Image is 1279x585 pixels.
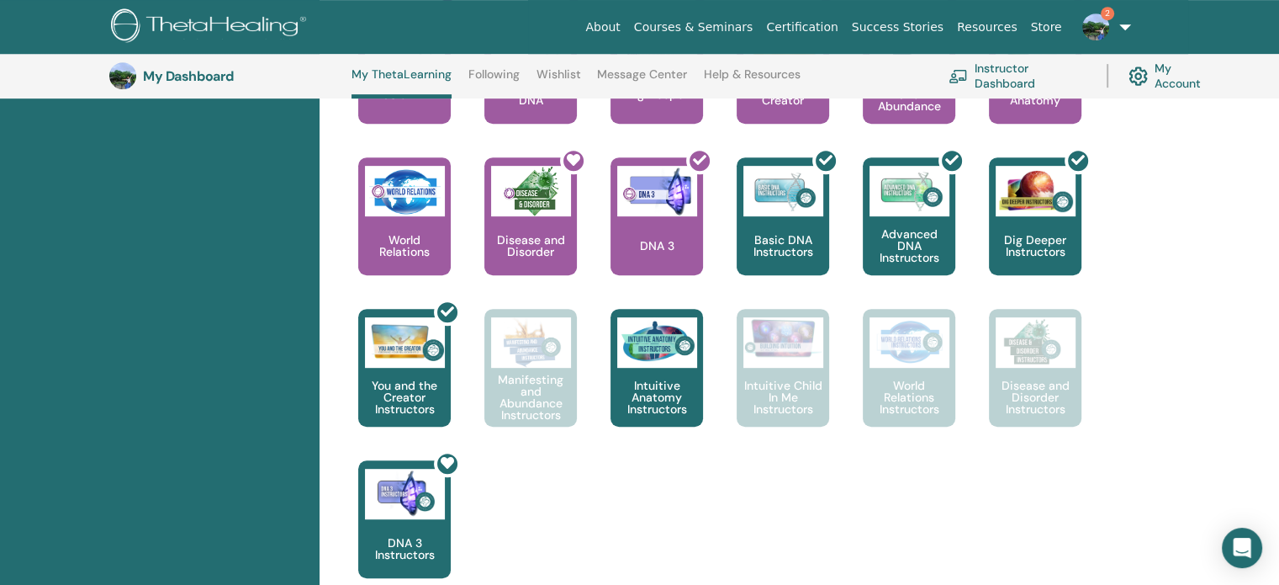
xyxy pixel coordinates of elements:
p: Manifesting and Abundance Instructors [484,374,577,421]
a: Manifesting and Abundance Instructors Manifesting and Abundance Instructors [484,309,577,460]
img: You and the Creator Instructors [365,317,445,368]
a: World Relations World Relations [358,157,451,309]
p: Disease and Disorder Instructors [989,380,1081,415]
img: Disease and Disorder [491,166,571,216]
div: Open Intercom Messenger [1222,528,1262,568]
p: World Relations Instructors [863,380,955,415]
img: Basic DNA Instructors [743,166,823,216]
a: You and the Creator Instructors You and the Creator Instructors [358,309,451,460]
p: You and the Creator Instructors [358,380,451,415]
img: Intuitive Child In Me Instructors [743,317,823,359]
img: World Relations Instructors [869,317,949,368]
p: Intuitive Child In Me Instructors [737,380,829,415]
a: Basic DNA Instructors Basic DNA Instructors [737,157,829,309]
a: Wishlist [536,67,581,94]
p: Intuitive Anatomy Instructors [610,380,703,415]
a: My ThetaLearning [351,67,452,98]
img: DNA 3 [617,166,697,216]
p: Dig Deeper Instructors [989,234,1081,258]
img: default.jpg [1082,13,1109,40]
a: Disease and Disorder Instructors Disease and Disorder Instructors [989,309,1081,460]
img: Disease and Disorder Instructors [996,317,1076,368]
img: chalkboard-teacher.svg [949,69,968,83]
a: Instructor Dashboard [949,57,1086,94]
p: World Relations [358,234,451,258]
img: World Relations [365,166,445,216]
a: Intuitive Anatomy Instructors Intuitive Anatomy Instructors [610,309,703,460]
p: Disease and Disorder [484,234,577,258]
a: Resources [950,12,1024,43]
a: Intuitive Child In Me Instructors Intuitive Child In Me Instructors [737,309,829,460]
a: Advanced DNA Instructors Advanced DNA Instructors [863,157,955,309]
a: Following [468,67,520,94]
img: DNA 3 Instructors [365,469,445,519]
img: cog.svg [1128,62,1148,90]
img: Manifesting and Abundance Instructors [491,317,571,368]
a: Store [1024,12,1069,43]
a: Help & Resources [704,67,801,94]
p: Advanced DNA Instructors [863,228,955,263]
a: My Account [1128,57,1218,94]
img: logo.png [111,8,312,46]
a: Dig Deeper Instructors Dig Deeper Instructors [989,157,1081,309]
img: default.jpg [109,62,136,89]
a: Message Center [597,67,687,94]
a: DNA 3 DNA 3 [610,157,703,309]
img: Dig Deeper Instructors [996,166,1076,216]
img: Intuitive Anatomy Instructors [617,317,697,368]
a: World Relations Instructors World Relations Instructors [863,309,955,460]
a: Disease and Disorder Disease and Disorder [484,157,577,309]
a: Certification [759,12,844,43]
img: Advanced DNA Instructors [869,166,949,216]
h3: My Dashboard [143,68,311,84]
a: Success Stories [845,12,950,43]
a: About [579,12,626,43]
p: Basic DNA Instructors [737,234,829,258]
a: Courses & Seminars [627,12,760,43]
p: DNA 3 Instructors [358,537,451,561]
span: 2 [1101,7,1114,20]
